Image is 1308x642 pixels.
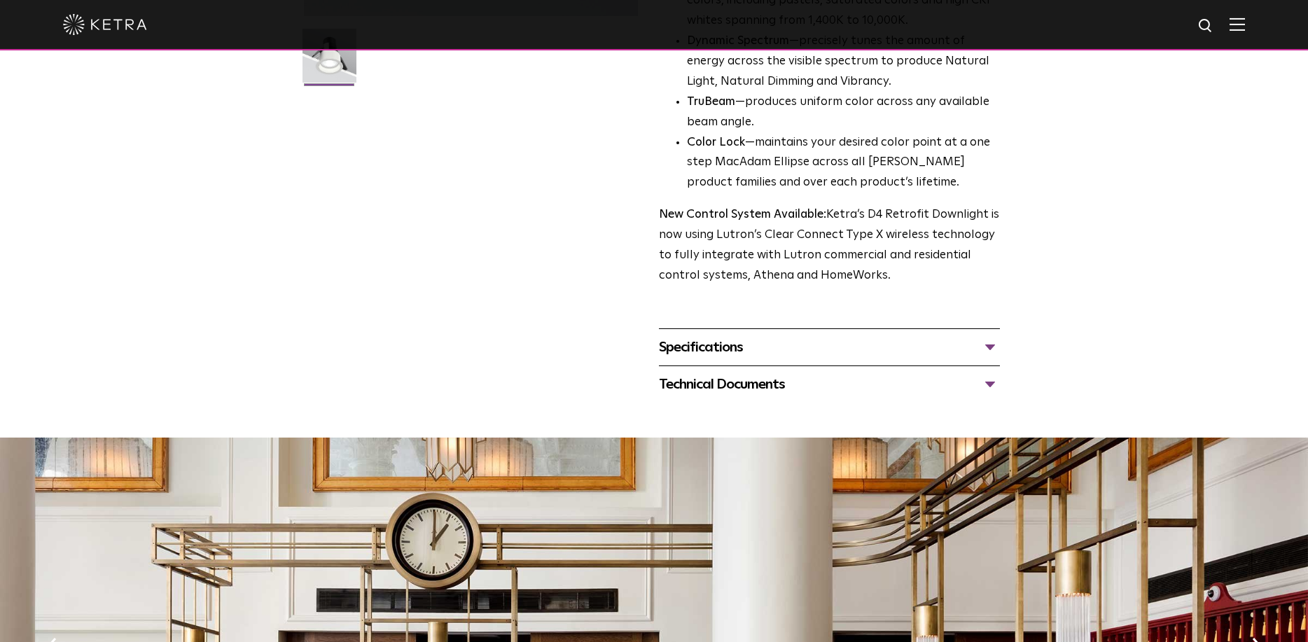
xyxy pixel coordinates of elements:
strong: TruBeam [687,96,735,108]
li: —maintains your desired color point at a one step MacAdam Ellipse across all [PERSON_NAME] produc... [687,133,1000,194]
div: Specifications [659,336,1000,358]
li: —produces uniform color across any available beam angle. [687,92,1000,133]
img: search icon [1197,18,1215,35]
strong: Color Lock [687,137,745,148]
img: Hamburger%20Nav.svg [1230,18,1245,31]
strong: New Control System Available: [659,209,826,221]
li: —precisely tunes the amount of energy across the visible spectrum to produce Natural Light, Natur... [687,32,1000,92]
img: D4R Retrofit Downlight [302,29,356,93]
img: ketra-logo-2019-white [63,14,147,35]
p: Ketra’s D4 Retrofit Downlight is now using Lutron’s Clear Connect Type X wireless technology to f... [659,205,1000,286]
div: Technical Documents [659,373,1000,396]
